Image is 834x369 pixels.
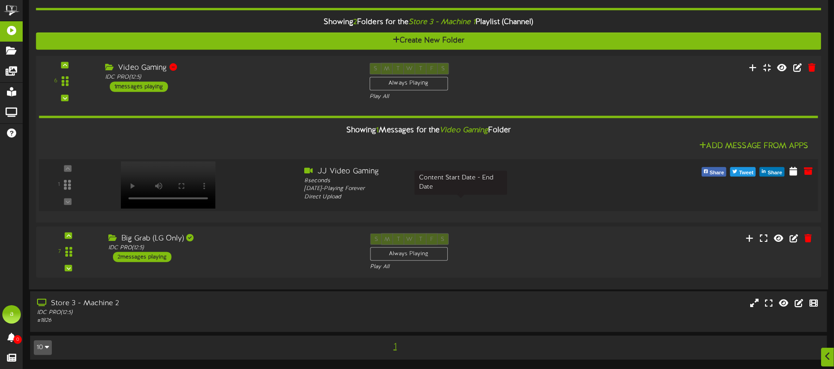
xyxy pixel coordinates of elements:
span: 0 [13,335,22,344]
div: [DATE] - Playing Forever [305,185,618,194]
div: IDC PRO ( 12:5 ) [37,309,355,317]
div: IDC PRO ( 12:5 ) [108,244,356,252]
div: 1 messages playing [110,82,168,92]
i: Store 3 - Machine 1 [408,18,476,27]
button: Create New Folder [36,33,821,50]
button: 10 [34,340,52,355]
div: Big Grab (LG Only) [108,234,356,244]
div: # 1826 [37,317,355,325]
button: Add Message From Apps [696,141,811,152]
div: IDC PRO ( 12:5 ) [105,74,356,81]
div: 6 [54,78,57,86]
div: 8 seconds [305,177,618,185]
div: a [2,305,21,324]
div: Always Playing [370,77,448,91]
div: JJ Video Gaming [305,166,618,177]
div: Play All [370,93,554,101]
i: Video Gaming [439,126,488,135]
div: Store 3 - Machine 2 [37,298,355,309]
button: Share [760,167,785,177]
span: Tweet [737,168,755,178]
div: Showing Messages for the Folder [32,121,825,141]
div: Video Gaming [105,63,356,74]
button: Tweet [730,167,756,177]
div: Direct Upload [305,193,618,202]
div: Showing Folders for the Playlist (Channel) [29,13,828,33]
span: Share [708,168,726,178]
span: 2 [354,18,357,27]
div: 2 messages playing [113,252,171,262]
div: Always Playing [370,247,448,261]
button: Share [702,167,727,177]
span: 1 [376,126,379,135]
div: Play All [370,263,552,271]
span: Share [766,168,784,178]
span: 1 [391,342,399,352]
